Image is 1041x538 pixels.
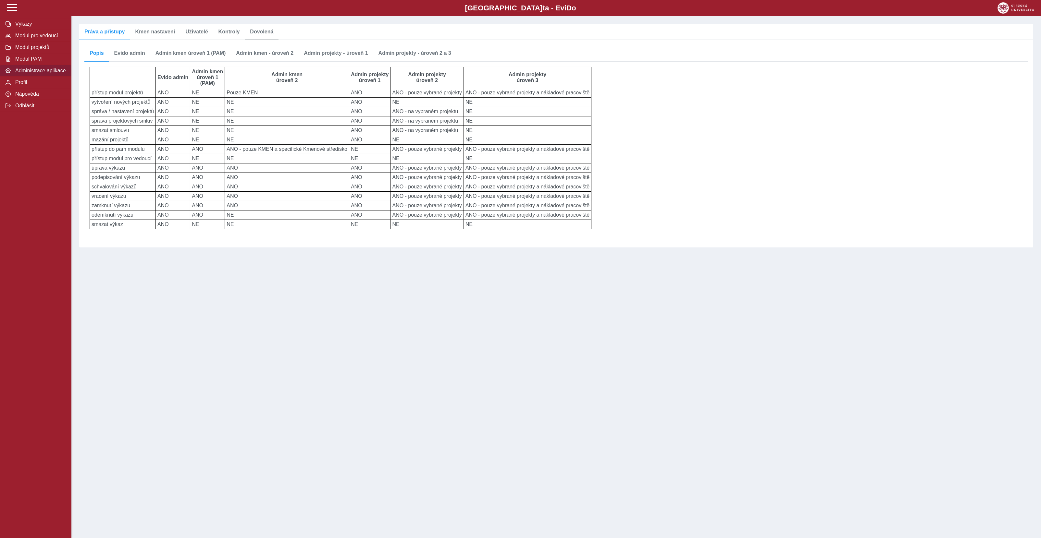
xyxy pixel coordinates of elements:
[13,103,66,109] span: Odhlásit
[464,116,591,126] td: NE
[225,154,349,163] td: NE
[236,51,293,56] span: Admin kmen - úroveň 2
[90,192,156,201] td: vracení výkazu
[349,107,390,116] td: ANO
[225,210,349,220] td: NE
[390,107,464,116] td: ANO - na vybraném projektu
[190,107,225,116] td: NE
[390,116,464,126] td: ANO - na vybraném projektu
[190,88,225,98] td: NE
[90,154,156,163] td: přístup modul pro vedoucí
[390,173,464,182] td: ANO - pouze vybrané projekty
[464,210,591,220] td: ANO - pouze vybrané projekty a nákladové pracoviště
[225,163,349,173] td: ANO
[349,135,390,145] td: ANO
[225,107,349,116] td: NE
[378,51,451,56] span: Admin projekty - úroveň 2 a 3
[114,51,145,56] span: Evido admin
[190,135,225,145] td: NE
[349,173,390,182] td: ANO
[464,107,591,116] td: NE
[390,88,464,98] td: ANO - pouze vybrané projekty
[190,220,225,229] td: NE
[349,192,390,201] td: ANO
[190,126,225,135] td: NE
[390,220,464,229] td: NE
[225,88,349,98] td: Pouze KMEN
[156,173,190,182] td: ANO
[349,182,390,192] td: ANO
[190,145,225,154] td: ANO
[13,33,66,39] span: Modul pro vedoucí
[156,67,190,88] th: Evido admin
[225,67,349,88] th: Admin kmen úroveň 2
[90,51,104,56] span: Popis
[464,145,591,154] td: ANO - pouze vybrané projekty a nákladové pracoviště
[349,154,390,163] td: NE
[225,98,349,107] td: NE
[349,88,390,98] td: ANO
[390,67,464,88] th: Admin projekty úroveň 2
[390,182,464,192] td: ANO - pouze vybrané projekty
[13,56,66,62] span: Modul PAM
[464,192,591,201] td: ANO - pouze vybrané projekty a nákladové pracoviště
[156,98,190,107] td: ANO
[190,163,225,173] td: ANO
[225,135,349,145] td: NE
[390,163,464,173] td: ANO - pouze vybrané projekty
[90,163,156,173] td: úprava výkazu
[90,98,156,107] td: vytvoření nových projektů
[566,4,572,12] span: D
[464,98,591,107] td: NE
[572,4,576,12] span: o
[349,145,390,154] td: NE
[90,201,156,210] td: zamknutí výkazu
[349,201,390,210] td: ANO
[156,182,190,192] td: ANO
[84,29,125,34] span: Práva a přístupy
[464,173,591,182] td: ANO - pouze vybrané projekty a nákladové pracoviště
[464,163,591,173] td: ANO - pouze vybrané projekty a nákladové pracoviště
[156,107,190,116] td: ANO
[156,145,190,154] td: ANO
[225,182,349,192] td: ANO
[349,116,390,126] td: ANO
[156,116,190,126] td: ANO
[190,173,225,182] td: ANO
[156,220,190,229] td: ANO
[304,51,368,56] span: Admin projekty - úroveň 1
[218,29,240,34] span: Kontroly
[90,210,156,220] td: odemknutí výkazu
[464,154,591,163] td: NE
[190,116,225,126] td: NE
[250,29,273,34] span: Dovolená
[390,98,464,107] td: NE
[190,98,225,107] td: NE
[19,4,1022,12] b: [GEOGRAPHIC_DATA] a - Evi
[349,67,390,88] th: Admin projekty úroveň 1
[998,2,1034,14] img: logo_web_su.png
[156,88,190,98] td: ANO
[225,116,349,126] td: NE
[135,29,175,34] span: Kmen nastavení
[90,107,156,116] td: správa / nastavení projektů
[190,154,225,163] td: NE
[390,201,464,210] td: ANO - pouze vybrané projekty
[464,220,591,229] td: NE
[464,88,591,98] td: ANO - pouze vybrané projekty a nákladové pracoviště
[349,98,390,107] td: ANO
[190,182,225,192] td: ANO
[349,210,390,220] td: ANO
[349,220,390,229] td: NE
[390,192,464,201] td: ANO - pouze vybrané projekty
[156,192,190,201] td: ANO
[13,79,66,85] span: Profil
[156,154,190,163] td: ANO
[156,210,190,220] td: ANO
[225,145,349,154] td: ANO - pouze KMEN a specifické Kmenové středisko
[390,154,464,163] td: NE
[390,126,464,135] td: ANO - na vybraném projektu
[185,29,208,34] span: Uživatelé
[90,88,156,98] td: přístup modul projektů
[464,67,591,88] th: Admin projekty úroveň 3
